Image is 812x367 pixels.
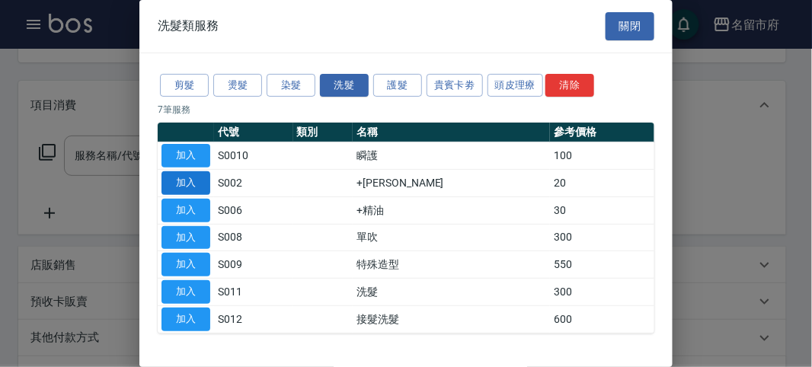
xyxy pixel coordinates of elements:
td: 30 [550,196,654,224]
th: 類別 [293,123,353,142]
button: 燙髮 [213,74,262,97]
td: 300 [550,279,654,306]
span: 洗髮類服務 [158,18,219,34]
td: S009 [214,251,293,279]
button: 加入 [161,199,210,222]
button: 頭皮理療 [488,74,544,97]
button: 染髮 [267,74,315,97]
th: 名稱 [353,123,550,142]
td: 550 [550,251,654,279]
td: 20 [550,170,654,197]
button: 加入 [161,226,210,250]
td: 100 [550,142,654,170]
td: S012 [214,305,293,333]
td: S008 [214,224,293,251]
td: S006 [214,196,293,224]
td: +精油 [353,196,550,224]
td: 300 [550,224,654,251]
button: 護髮 [373,74,422,97]
th: 參考價格 [550,123,654,142]
button: 清除 [545,74,594,97]
td: S002 [214,170,293,197]
button: 關閉 [606,12,654,40]
button: 貴賓卡劵 [427,74,483,97]
th: 代號 [214,123,293,142]
button: 加入 [161,144,210,168]
td: 特殊造型 [353,251,550,279]
td: S011 [214,279,293,306]
button: 洗髮 [320,74,369,97]
td: 接髮洗髮 [353,305,550,333]
td: S0010 [214,142,293,170]
td: 洗髮 [353,279,550,306]
button: 剪髮 [160,74,209,97]
button: 加入 [161,253,210,276]
td: 600 [550,305,654,333]
button: 加入 [161,280,210,304]
button: 加入 [161,308,210,331]
td: 單吹 [353,224,550,251]
p: 7 筆服務 [158,103,654,116]
td: 瞬護 [353,142,550,170]
td: +[PERSON_NAME] [353,170,550,197]
button: 加入 [161,171,210,195]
